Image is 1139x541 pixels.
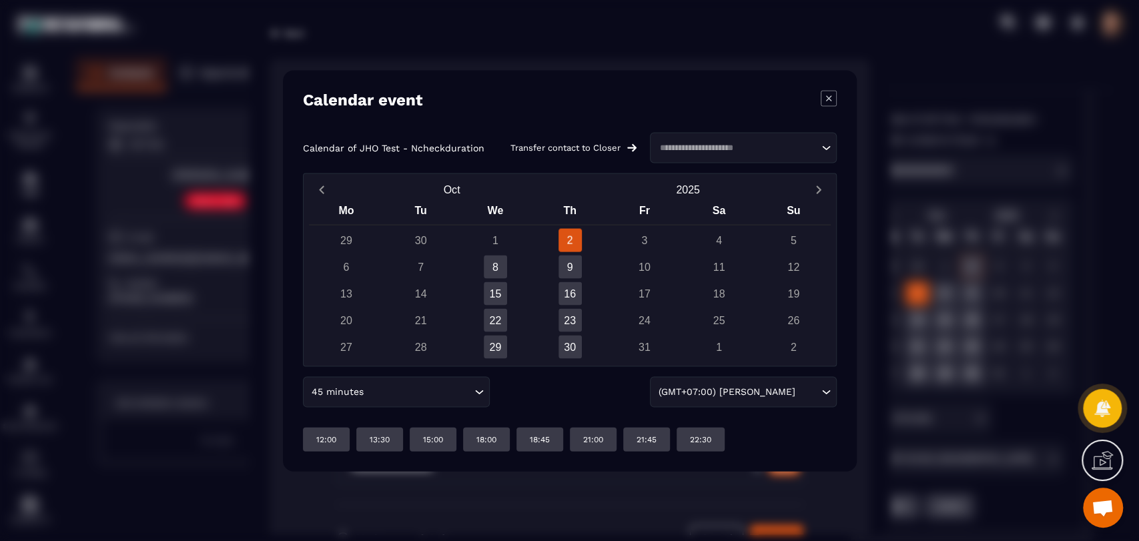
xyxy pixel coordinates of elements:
[781,282,805,305] div: 19
[458,201,532,224] div: We
[707,282,730,305] div: 18
[650,376,837,407] div: Search for option
[633,308,656,332] div: 24
[366,384,471,399] input: Search for option
[558,335,581,358] div: 30
[781,335,805,358] div: 2
[510,142,621,153] p: Transfer contact to Closer
[532,201,607,224] div: Th
[370,434,390,444] p: 13:30
[798,384,818,399] input: Search for option
[650,132,837,163] div: Search for option
[483,308,506,332] div: 22
[409,308,432,332] div: 21
[303,90,422,109] h4: Calendar event
[383,201,458,224] div: Tu
[476,434,496,444] p: 18:00
[633,335,656,358] div: 31
[483,335,506,358] div: 29
[530,434,550,444] p: 18:45
[607,201,681,224] div: Fr
[806,180,831,198] button: Next month
[781,255,805,278] div: 12
[655,141,818,154] input: Search for option
[707,255,730,278] div: 11
[309,228,831,358] div: Calendar days
[309,201,831,358] div: Calendar wrapper
[1083,488,1123,528] div: Mở cuộc trò chuyện
[781,228,805,251] div: 5
[558,228,581,251] div: 2
[409,282,432,305] div: 14
[334,335,358,358] div: 27
[681,201,756,224] div: Sa
[308,201,383,224] div: Mo
[303,376,490,407] div: Search for option
[637,434,657,444] p: 21:45
[483,255,506,278] div: 8
[316,434,336,444] p: 12:00
[558,255,581,278] div: 9
[483,282,506,305] div: 15
[633,255,656,278] div: 10
[781,308,805,332] div: 26
[309,180,334,198] button: Previous month
[409,228,432,251] div: 30
[707,335,730,358] div: 1
[334,177,570,201] button: Open months overlay
[707,308,730,332] div: 25
[570,177,806,201] button: Open years overlay
[756,201,831,224] div: Su
[334,255,358,278] div: 6
[334,228,358,251] div: 29
[409,335,432,358] div: 28
[558,282,581,305] div: 16
[334,282,358,305] div: 13
[633,228,656,251] div: 3
[633,282,656,305] div: 17
[707,228,730,251] div: 4
[558,308,581,332] div: 23
[583,434,603,444] p: 21:00
[423,434,443,444] p: 15:00
[308,384,366,399] span: 45 minutes
[690,434,711,444] p: 22:30
[334,308,358,332] div: 20
[303,142,484,153] p: Calendar of JHO Test - Ncheckduration
[409,255,432,278] div: 7
[483,228,506,251] div: 1
[655,384,798,399] span: (GMT+07:00) [PERSON_NAME]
